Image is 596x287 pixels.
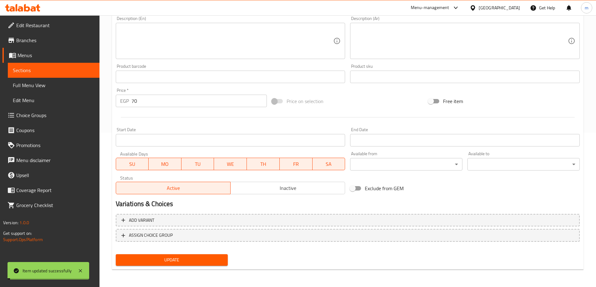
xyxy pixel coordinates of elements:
a: Menus [3,48,99,63]
a: Grocery Checklist [3,198,99,213]
span: Promotions [16,141,94,149]
span: Grocery Checklist [16,201,94,209]
span: SU [119,160,146,169]
span: SA [315,160,343,169]
span: Menu disclaimer [16,156,94,164]
button: Inactive [230,182,345,194]
span: MO [151,160,179,169]
button: FR [280,158,313,170]
span: Choice Groups [16,111,94,119]
span: Get support on: [3,229,32,237]
h2: Variations & Choices [116,199,580,209]
span: Edit Menu [13,96,94,104]
button: Active [116,182,231,194]
span: Version: [3,219,18,227]
span: TU [184,160,212,169]
span: Edit Restaurant [16,22,94,29]
span: Sections [13,67,94,74]
span: Full Menu View [13,82,94,89]
a: Edit Menu [8,93,99,108]
button: SU [116,158,149,170]
button: TU [181,158,214,170]
span: Coverage Report [16,186,94,194]
div: Menu-management [411,4,449,12]
button: MO [149,158,181,170]
div: Item updated successfully [23,267,72,274]
input: Please enter product sku [350,71,580,83]
button: Update [116,254,228,266]
span: Add variant [129,216,154,224]
div: ​ [350,158,462,171]
div: ​ [467,158,580,171]
span: Active [119,184,228,193]
span: Upsell [16,171,94,179]
a: Upsell [3,168,99,183]
a: Coupons [3,123,99,138]
p: EGP [120,97,129,105]
button: ASSIGN CHOICE GROUP [116,229,580,242]
a: Menu disclaimer [3,153,99,168]
button: TH [247,158,280,170]
a: Promotions [3,138,99,153]
span: Menus [18,52,94,59]
span: TH [249,160,277,169]
span: 1.0.0 [19,219,29,227]
div: [GEOGRAPHIC_DATA] [479,4,520,11]
span: Update [121,256,223,264]
span: Inactive [233,184,343,193]
a: Branches [3,33,99,48]
span: Coupons [16,126,94,134]
span: m [585,4,588,11]
span: Branches [16,37,94,44]
a: Full Menu View [8,78,99,93]
input: Please enter price [131,95,267,107]
span: FR [282,160,310,169]
button: SA [313,158,345,170]
a: Coverage Report [3,183,99,198]
button: WE [214,158,247,170]
span: WE [216,160,244,169]
span: ASSIGN CHOICE GROUP [129,231,173,239]
a: Sections [8,63,99,78]
span: Free item [443,97,463,105]
input: Please enter product barcode [116,71,345,83]
a: Support.OpsPlatform [3,235,43,244]
a: Choice Groups [3,108,99,123]
span: Price on selection [287,97,323,105]
button: Add variant [116,214,580,227]
a: Edit Restaurant [3,18,99,33]
span: Exclude from GEM [365,185,404,192]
